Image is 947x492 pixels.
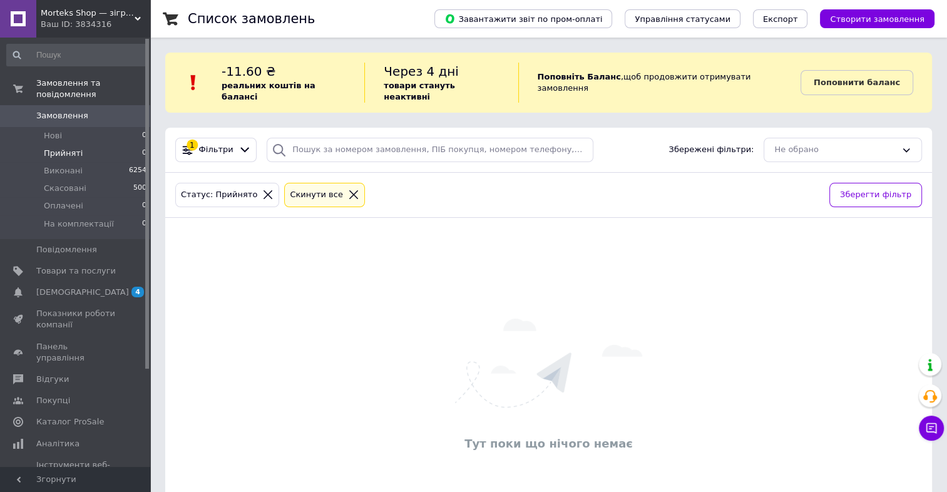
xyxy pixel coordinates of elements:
[133,183,146,194] span: 500
[36,341,116,364] span: Панель управління
[44,200,83,212] span: Оплачені
[142,200,146,212] span: 0
[919,416,944,441] button: Чат з покупцем
[36,374,69,385] span: Відгуки
[44,183,86,194] span: Скасовані
[184,73,203,92] img: :exclamation:
[222,81,315,101] b: реальних коштів на балансі
[187,140,198,151] div: 1
[36,287,129,298] span: [DEMOGRAPHIC_DATA]
[44,148,83,159] span: Прийняті
[41,19,150,30] div: Ваш ID: 3834316
[36,395,70,406] span: Покупці
[36,416,104,428] span: Каталог ProSale
[434,9,612,28] button: Завантажити звіт по пром-оплаті
[763,14,798,24] span: Експорт
[36,308,116,331] span: Показники роботи компанії
[830,14,924,24] span: Створити замовлення
[384,64,459,79] span: Через 4 дні
[142,130,146,141] span: 0
[129,165,146,177] span: 6254
[829,183,922,207] button: Зберегти фільтр
[44,218,114,230] span: На комплектації
[36,244,97,255] span: Повідомлення
[142,218,146,230] span: 0
[753,9,808,28] button: Експорт
[178,188,260,202] div: Статус: Прийнято
[267,138,593,162] input: Пошук за номером замовлення, ПІБ покупця, номером телефону, Email, номером накладної
[820,9,934,28] button: Створити замовлення
[44,165,83,177] span: Виконані
[171,436,926,451] div: Тут поки що нічого немає
[131,287,144,297] span: 4
[142,148,146,159] span: 0
[807,14,934,23] a: Створити замовлення
[44,130,62,141] span: Нові
[801,70,913,95] a: Поповнити баланс
[36,78,150,100] span: Замовлення та повідомлення
[774,143,896,156] div: Не обрано
[36,459,116,482] span: Інструменти веб-майстра та SEO
[625,9,740,28] button: Управління статусами
[444,13,602,24] span: Завантажити звіт по пром-оплаті
[518,63,801,103] div: , щоб продовжити отримувати замовлення
[199,144,233,156] span: Фільтри
[635,14,730,24] span: Управління статусами
[188,11,315,26] h1: Список замовлень
[287,188,346,202] div: Cкинути все
[36,438,79,449] span: Аналітика
[36,110,88,121] span: Замовлення
[538,72,621,81] b: Поповніть Баланс
[36,265,116,277] span: Товари та послуги
[384,81,455,101] b: товари стануть неактивні
[222,64,275,79] span: -11.60 ₴
[668,144,754,156] span: Збережені фільтри:
[6,44,148,66] input: Пошук
[41,8,135,19] span: Morteks Shop — зігріваючі пояси, наколінники, товари з овчини
[840,188,911,202] span: Зберегти фільтр
[814,78,900,87] b: Поповнити баланс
